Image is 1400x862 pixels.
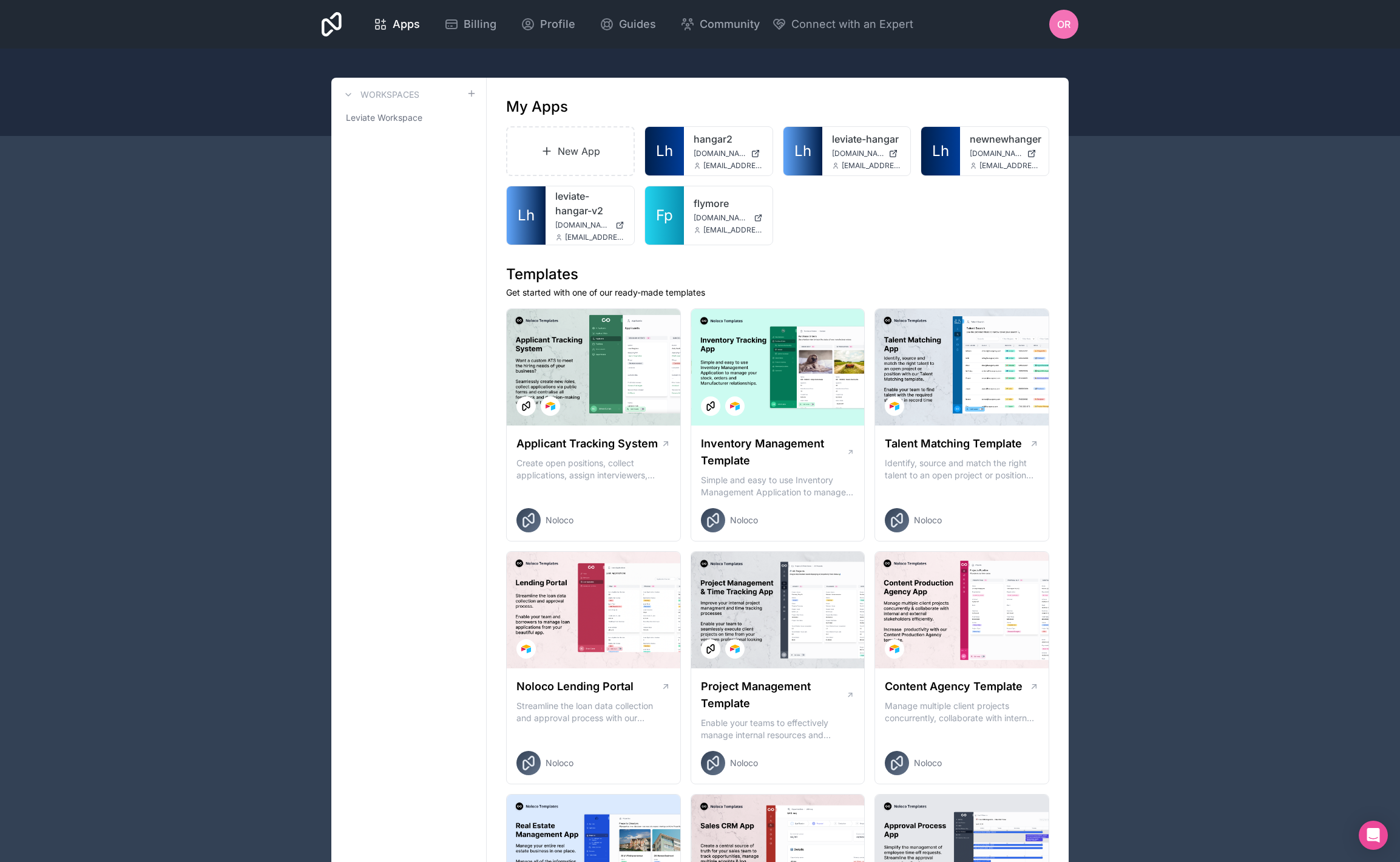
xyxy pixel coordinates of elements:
h1: Noloco Lending Portal [516,678,634,695]
p: Simple and easy to use Inventory Management Application to manage your stock, orders and Manufact... [701,474,855,498]
a: [DOMAIN_NAME] [555,220,624,230]
span: [DOMAIN_NAME] [555,220,610,230]
a: newnewhanger [970,132,1039,146]
p: Streamline the loan data collection and approval process with our Lending Portal template. [516,700,671,724]
a: leviate-hangar [832,132,901,146]
h1: Applicant Tracking System [516,435,658,452]
img: Airtable Logo [730,401,740,411]
h3: Workspaces [360,89,419,101]
a: [DOMAIN_NAME] [694,149,763,158]
span: Guides [619,16,656,33]
a: hangar2 [694,132,763,146]
span: Lh [794,141,811,161]
span: Community [700,16,760,33]
a: Leviate Workspace [341,107,476,129]
a: [DOMAIN_NAME] [970,149,1039,158]
span: [DOMAIN_NAME] [694,149,746,158]
h1: Talent Matching Template [885,435,1022,452]
span: Fp [656,206,673,225]
span: Noloco [730,757,758,769]
span: Billing [464,16,496,33]
span: Leviate Workspace [346,112,422,124]
span: Noloco [914,757,942,769]
span: Apps [393,16,420,33]
span: Connect with an Expert [791,16,913,33]
a: leviate-hangar-v2 [555,189,624,218]
p: Identify, source and match the right talent to an open project or position with our Talent Matchi... [885,457,1039,481]
p: Create open positions, collect applications, assign interviewers, centralise candidate feedback a... [516,457,671,481]
a: New App [506,126,635,176]
span: Noloco [914,514,942,526]
span: Lh [518,206,535,225]
h1: Project Management Template [701,678,846,712]
div: Open Intercom Messenger [1359,821,1388,850]
h1: Inventory Management Template [701,435,847,469]
h1: Content Agency Template [885,678,1023,695]
a: Workspaces [341,87,419,102]
p: Enable your teams to effectively manage internal resources and execute client projects on time. [701,717,855,741]
span: [EMAIL_ADDRESS][DOMAIN_NAME] [979,161,1039,171]
img: Airtable Logo [890,644,899,654]
span: Noloco [546,757,573,769]
a: Lh [783,127,822,175]
span: Profile [540,16,575,33]
a: Guides [590,11,666,38]
span: Lh [656,141,673,161]
a: Lh [921,127,960,175]
span: Lh [932,141,949,161]
a: Profile [511,11,585,38]
span: [EMAIL_ADDRESS][DOMAIN_NAME] [565,232,624,242]
a: [DOMAIN_NAME] [832,149,901,158]
a: Community [671,11,769,38]
span: OR [1057,17,1070,32]
span: [EMAIL_ADDRESS][DOMAIN_NAME] [703,161,763,171]
h1: My Apps [506,97,568,117]
span: Noloco [730,514,758,526]
a: Lh [645,127,684,175]
img: Airtable Logo [546,401,555,411]
a: Billing [435,11,506,38]
span: [EMAIL_ADDRESS][DOMAIN_NAME] [703,225,763,235]
a: Fp [645,186,684,245]
span: [DOMAIN_NAME] [970,149,1022,158]
img: Airtable Logo [730,644,740,654]
img: Airtable Logo [521,644,531,654]
p: Manage multiple client projects concurrently, collaborate with internal and external stakeholders... [885,700,1039,724]
a: Apps [364,11,430,38]
span: [DOMAIN_NAME] [694,213,749,223]
span: [EMAIL_ADDRESS][DOMAIN_NAME] [842,161,901,171]
button: Connect with an Expert [772,16,913,33]
img: Airtable Logo [890,401,899,411]
span: [DOMAIN_NAME] [832,149,884,158]
h1: Templates [506,265,1049,284]
a: Lh [507,186,546,245]
span: Noloco [546,514,573,526]
a: flymore [694,196,763,211]
p: Get started with one of our ready-made templates [506,287,1049,299]
a: [DOMAIN_NAME] [694,213,763,223]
